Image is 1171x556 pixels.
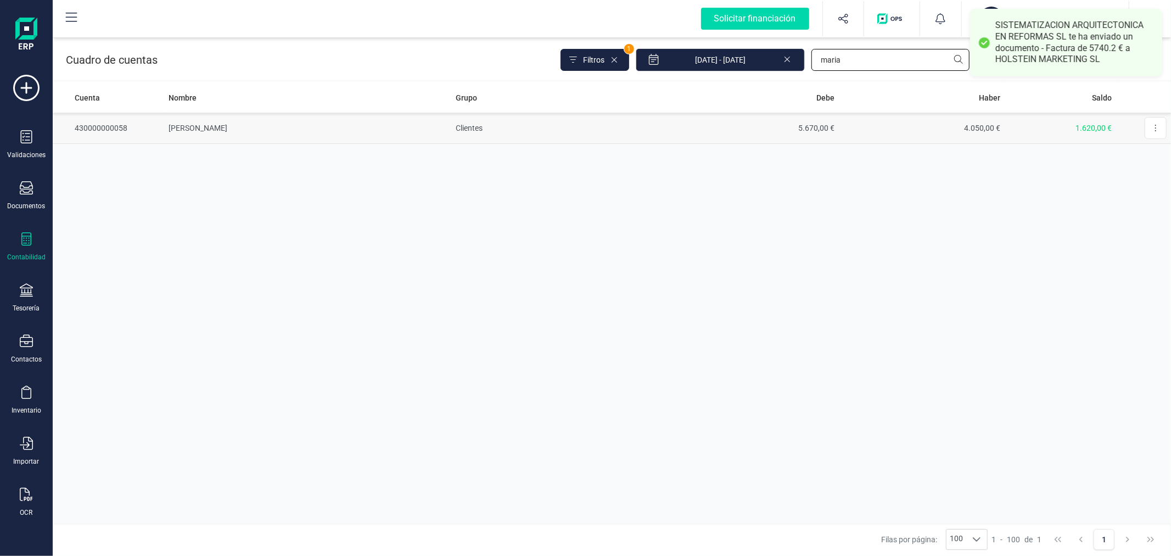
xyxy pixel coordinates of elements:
[992,534,1042,545] div: -
[975,1,1116,36] button: NANACESTU URBANA SLXEVI MARCH WOLTÉS
[75,92,100,103] span: Cuenta
[992,534,996,545] span: 1
[452,113,673,144] td: Clientes
[66,52,158,68] p: Cuadro de cuentas
[688,1,822,36] button: Solicitar financiación
[816,92,834,103] span: Debe
[1071,529,1091,550] button: Previous Page
[701,8,809,30] div: Solicitar financiación
[583,54,604,65] span: Filtros
[7,151,46,159] div: Validaciones
[164,113,452,144] td: [PERSON_NAME]
[561,49,629,71] button: Filtros
[456,92,478,103] span: Grupo
[13,304,40,313] div: Tesorería
[11,355,42,364] div: Contactos
[979,92,1001,103] span: Haber
[881,529,988,550] div: Filas por página:
[12,406,41,415] div: Inventario
[871,1,913,36] button: Logo de OPS
[7,253,46,262] div: Contabilidad
[839,113,1005,144] td: 4.050,00 €
[15,18,37,53] img: Logo Finanedi
[995,20,1154,65] div: SISTEMATIZACION ARQUITECTONICA EN REFORMAS SL te ha enviado un documento - Factura de 5740.2 € a ...
[1038,534,1042,545] span: 1
[979,7,1004,31] div: NA
[1140,529,1161,550] button: Last Page
[877,13,906,24] img: Logo de OPS
[14,457,40,466] div: Importar
[1094,529,1114,550] button: Page 1
[1117,529,1138,550] button: Next Page
[1025,534,1033,545] span: de
[8,202,46,210] div: Documentos
[624,44,634,54] span: 1
[20,508,33,517] div: OCR
[1007,534,1021,545] span: 100
[1075,124,1112,132] span: 1.620,00 €
[673,113,839,144] td: 5.670,00 €
[946,530,966,549] span: 100
[169,92,197,103] span: Nombre
[1092,92,1112,103] span: Saldo
[811,49,970,71] input: Buscar
[1047,529,1068,550] button: First Page
[53,113,164,144] td: 430000000058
